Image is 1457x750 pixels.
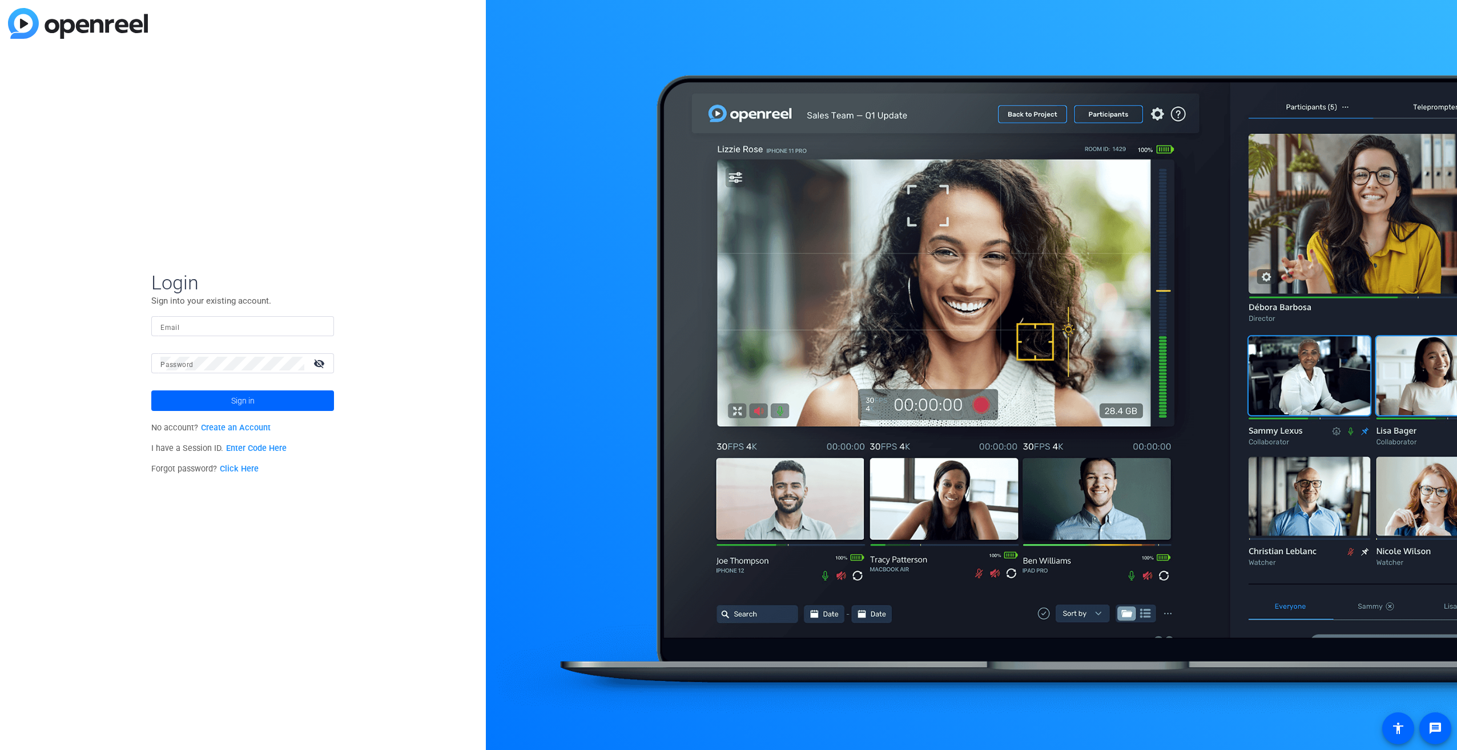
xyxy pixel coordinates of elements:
[220,464,259,474] a: Click Here
[1428,721,1442,735] mat-icon: message
[151,423,271,433] span: No account?
[151,443,287,453] span: I have a Session ID.
[231,386,255,415] span: Sign in
[226,443,287,453] a: Enter Code Here
[160,324,179,332] mat-label: Email
[1391,721,1405,735] mat-icon: accessibility
[160,320,325,333] input: Enter Email Address
[151,464,259,474] span: Forgot password?
[307,355,334,372] mat-icon: visibility_off
[201,423,271,433] a: Create an Account
[151,295,334,307] p: Sign into your existing account.
[160,361,193,369] mat-label: Password
[151,390,334,411] button: Sign in
[8,8,148,39] img: blue-gradient.svg
[151,271,334,295] span: Login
